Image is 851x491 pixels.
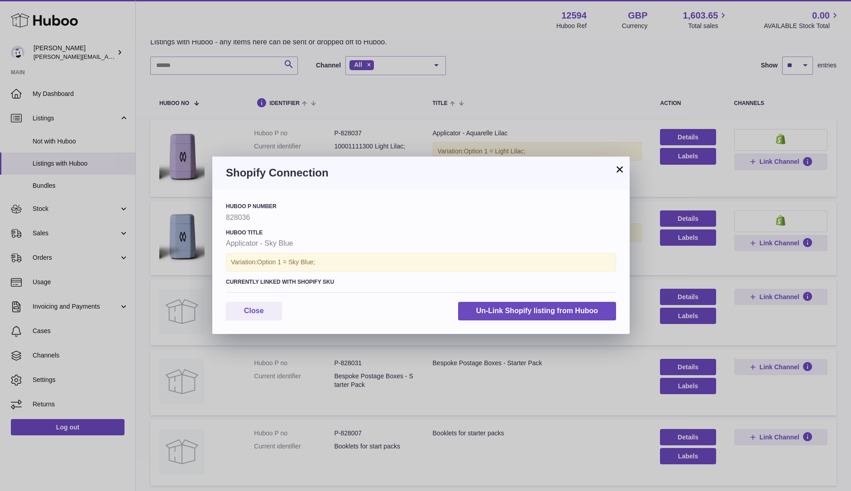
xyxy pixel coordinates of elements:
[458,302,616,320] button: Un-Link Shopify listing from Huboo
[226,229,616,236] h4: Huboo Title
[226,253,616,272] div: Variation:
[226,203,616,210] h4: Huboo P number
[614,164,625,175] button: ×
[226,302,282,320] button: Close
[226,166,616,180] h3: Shopify Connection
[226,238,616,248] strong: Applicator - Sky Blue
[257,258,315,266] span: Option 1 = Sky Blue;
[226,213,616,223] strong: 828036
[226,278,616,286] h4: Currently Linked with Shopify SKU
